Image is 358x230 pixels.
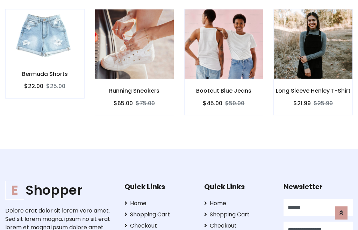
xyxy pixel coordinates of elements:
[6,71,84,77] h6: Bermuda Shorts
[293,100,311,107] h6: $21.99
[204,199,273,208] a: Home
[314,99,333,107] del: $25.99
[184,9,264,115] a: Bootcut Blue Jeans $45.00$50.00
[46,82,65,90] del: $25.00
[124,222,194,230] a: Checkout
[284,182,353,191] h5: Newsletter
[5,9,85,98] a: Bermuda Shorts $22.00$25.00
[24,83,43,89] h6: $22.00
[114,100,133,107] h6: $65.00
[124,199,194,208] a: Home
[204,210,273,219] a: Shopping Cart
[124,210,194,219] a: Shopping Cart
[274,87,352,94] h6: Long Sleeve Henley T-Shirt
[136,99,155,107] del: $75.00
[5,182,114,198] h1: Shopper
[273,9,353,115] a: Long Sleeve Henley T-Shirt $21.99$25.99
[95,9,174,115] a: Running Sneakers $65.00$75.00
[203,100,222,107] h6: $45.00
[124,182,194,191] h5: Quick Links
[204,222,273,230] a: Checkout
[225,99,244,107] del: $50.00
[95,87,174,94] h6: Running Sneakers
[185,87,263,94] h6: Bootcut Blue Jeans
[5,181,24,200] span: E
[5,182,114,198] a: EShopper
[204,182,273,191] h5: Quick Links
